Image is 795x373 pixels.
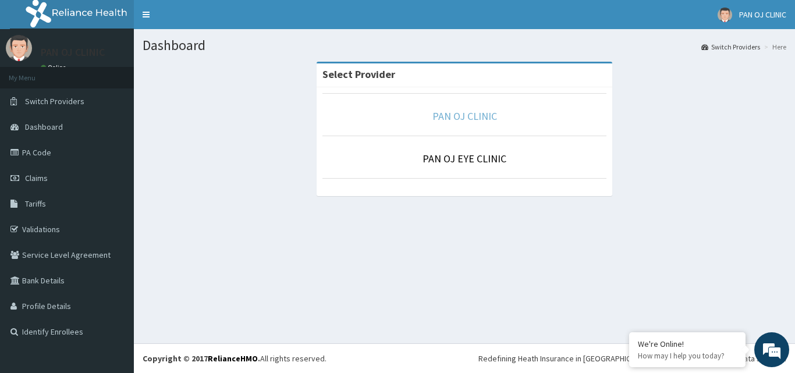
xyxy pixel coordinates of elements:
footer: All rights reserved. [134,343,795,373]
span: Tariffs [25,198,46,209]
h1: Dashboard [143,38,786,53]
span: Claims [25,173,48,183]
span: PAN OJ CLINIC [739,9,786,20]
p: PAN OJ CLINIC [41,47,105,58]
li: Here [761,42,786,52]
img: User Image [718,8,732,22]
a: PAN OJ EYE CLINIC [423,152,506,165]
div: Redefining Heath Insurance in [GEOGRAPHIC_DATA] using Telemedicine and Data Science! [478,353,786,364]
strong: Select Provider [322,68,395,81]
a: PAN OJ CLINIC [432,109,497,123]
p: How may I help you today? [638,351,737,361]
a: RelianceHMO [208,353,258,364]
span: Dashboard [25,122,63,132]
a: Switch Providers [701,42,760,52]
span: Switch Providers [25,96,84,106]
a: Online [41,63,69,72]
div: We're Online! [638,339,737,349]
strong: Copyright © 2017 . [143,353,260,364]
img: User Image [6,35,32,61]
